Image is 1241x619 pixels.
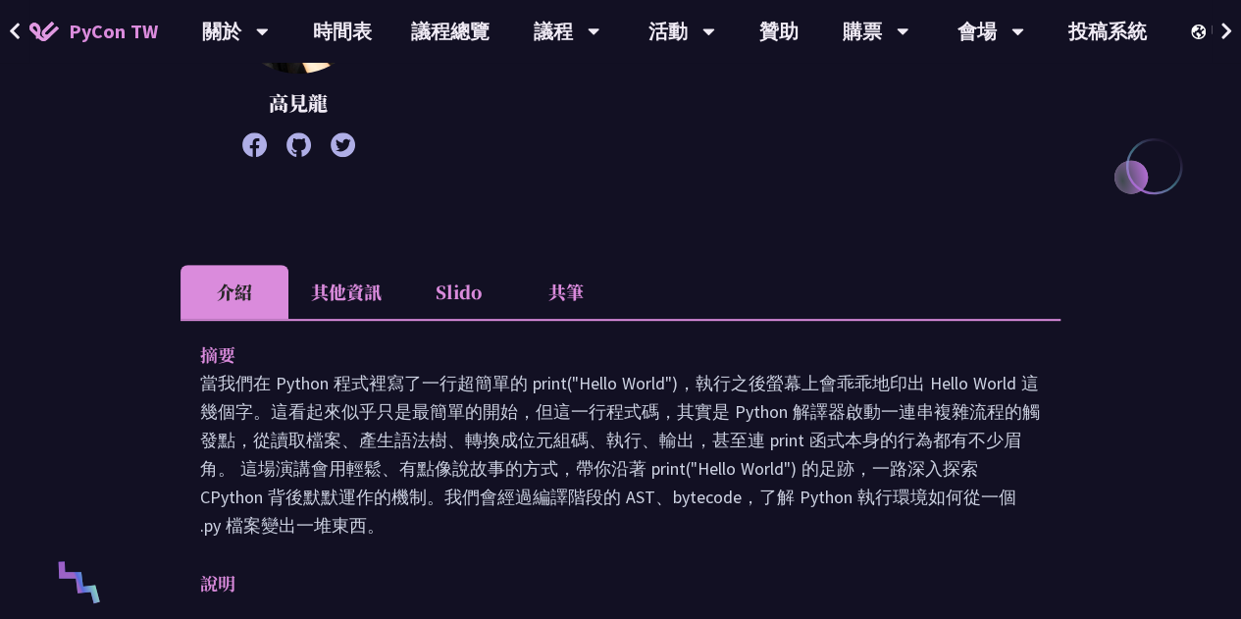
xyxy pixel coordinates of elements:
[69,17,158,46] span: PyCon TW
[29,22,59,41] img: Home icon of PyCon TW 2025
[1191,25,1211,39] img: Locale Icon
[230,88,367,118] p: 高見龍
[512,265,620,319] li: 共筆
[10,7,178,56] a: PyCon TW
[404,265,512,319] li: Slido
[200,340,1002,369] p: 摘要
[181,265,288,319] li: 介紹
[200,369,1041,540] p: 當我們在 Python 程式裡寫了一行超簡單的 print("Hello World")，執行之後螢幕上會乖乖地印出 Hello World 這幾個字。這看起來似乎只是最簡單的開始，但這一行程式...
[200,569,1002,597] p: 說明
[288,265,404,319] li: 其他資訊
